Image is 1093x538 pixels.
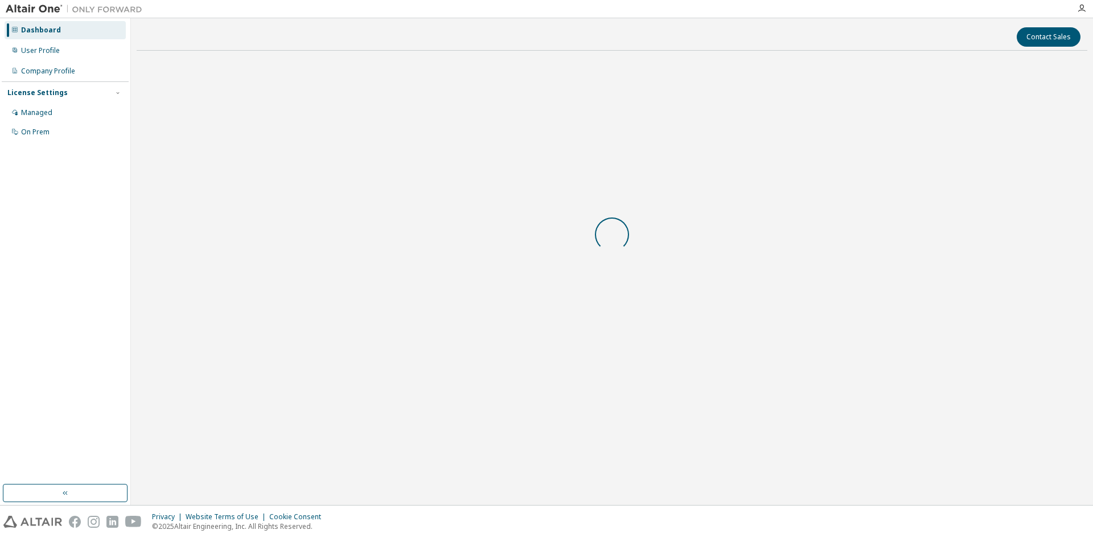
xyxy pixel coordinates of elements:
div: Managed [21,108,52,117]
div: Company Profile [21,67,75,76]
div: Website Terms of Use [186,512,269,521]
div: On Prem [21,128,50,137]
img: facebook.svg [69,516,81,528]
div: User Profile [21,46,60,55]
button: Contact Sales [1017,27,1080,47]
div: License Settings [7,88,68,97]
div: Dashboard [21,26,61,35]
img: youtube.svg [125,516,142,528]
img: Altair One [6,3,148,15]
img: linkedin.svg [106,516,118,528]
div: Cookie Consent [269,512,328,521]
img: altair_logo.svg [3,516,62,528]
div: Privacy [152,512,186,521]
p: © 2025 Altair Engineering, Inc. All Rights Reserved. [152,521,328,531]
img: instagram.svg [88,516,100,528]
